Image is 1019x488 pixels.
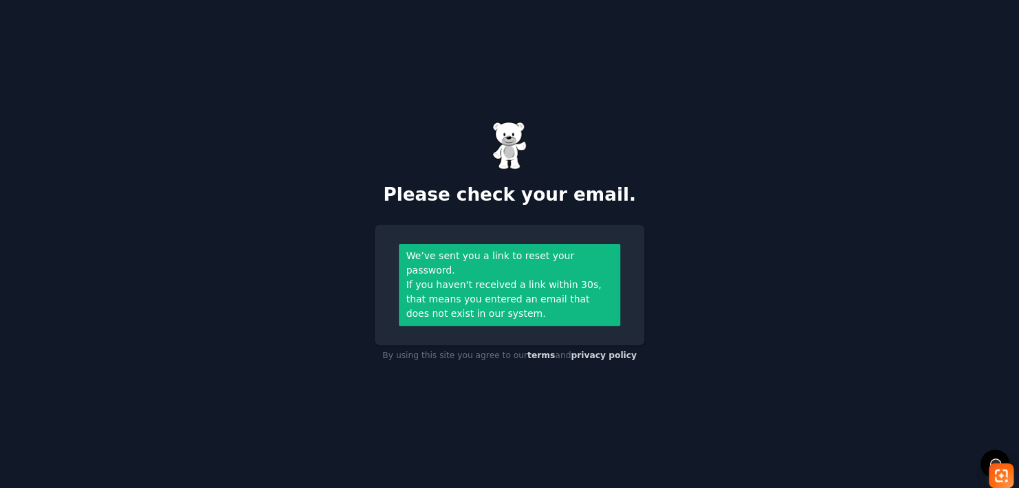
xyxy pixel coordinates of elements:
div: We’ve sent you a link to reset your password. [406,249,613,278]
h2: Please check your email. [375,184,644,206]
div: By using this site you agree to our and [375,345,644,367]
a: terms [527,351,555,360]
div: If you haven't received a link within 30s, that means you entered an email that does not exist in... [406,278,613,321]
a: privacy policy [571,351,637,360]
img: Gummy Bear [492,122,527,170]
